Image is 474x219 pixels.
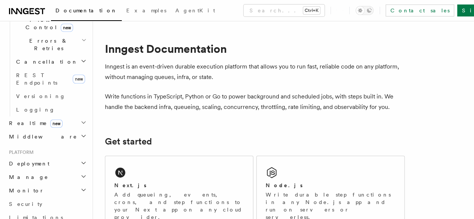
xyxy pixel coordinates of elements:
[16,107,55,113] span: Logging
[6,173,48,181] span: Manage
[6,184,88,197] button: Monitor
[105,91,405,112] p: Write functions in TypeScript, Python or Go to power background and scheduled jobs, with steps bu...
[6,187,44,194] span: Monitor
[114,182,147,189] h2: Next.js
[16,72,57,86] span: REST Endpoints
[51,2,122,21] a: Documentation
[126,7,166,13] span: Examples
[386,4,454,16] a: Contact sales
[122,2,171,20] a: Examples
[13,37,81,52] span: Errors & Retries
[303,7,320,14] kbd: Ctrl+K
[13,55,88,69] button: Cancellation
[6,119,63,127] span: Realtime
[6,197,88,211] a: Security
[6,116,88,130] button: Realtimenew
[244,4,324,16] button: Search...Ctrl+K
[6,149,34,155] span: Platform
[266,182,303,189] h2: Node.js
[105,136,152,147] a: Get started
[55,7,117,13] span: Documentation
[73,74,85,83] span: new
[6,133,77,140] span: Middleware
[356,6,374,15] button: Toggle dark mode
[13,58,78,66] span: Cancellation
[6,170,88,184] button: Manage
[13,89,88,103] a: Versioning
[13,34,88,55] button: Errors & Retries
[6,130,88,143] button: Middleware
[13,13,88,34] button: Flow Controlnew
[61,24,73,32] span: new
[171,2,220,20] a: AgentKit
[9,201,42,207] span: Security
[6,157,88,170] button: Deployment
[105,61,405,82] p: Inngest is an event-driven durable execution platform that allows you to run fast, reliable code ...
[105,42,405,55] h1: Inngest Documentation
[13,103,88,116] a: Logging
[175,7,215,13] span: AgentKit
[13,69,88,89] a: REST Endpointsnew
[50,119,63,128] span: new
[6,160,49,167] span: Deployment
[13,16,82,31] span: Flow Control
[16,93,66,99] span: Versioning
